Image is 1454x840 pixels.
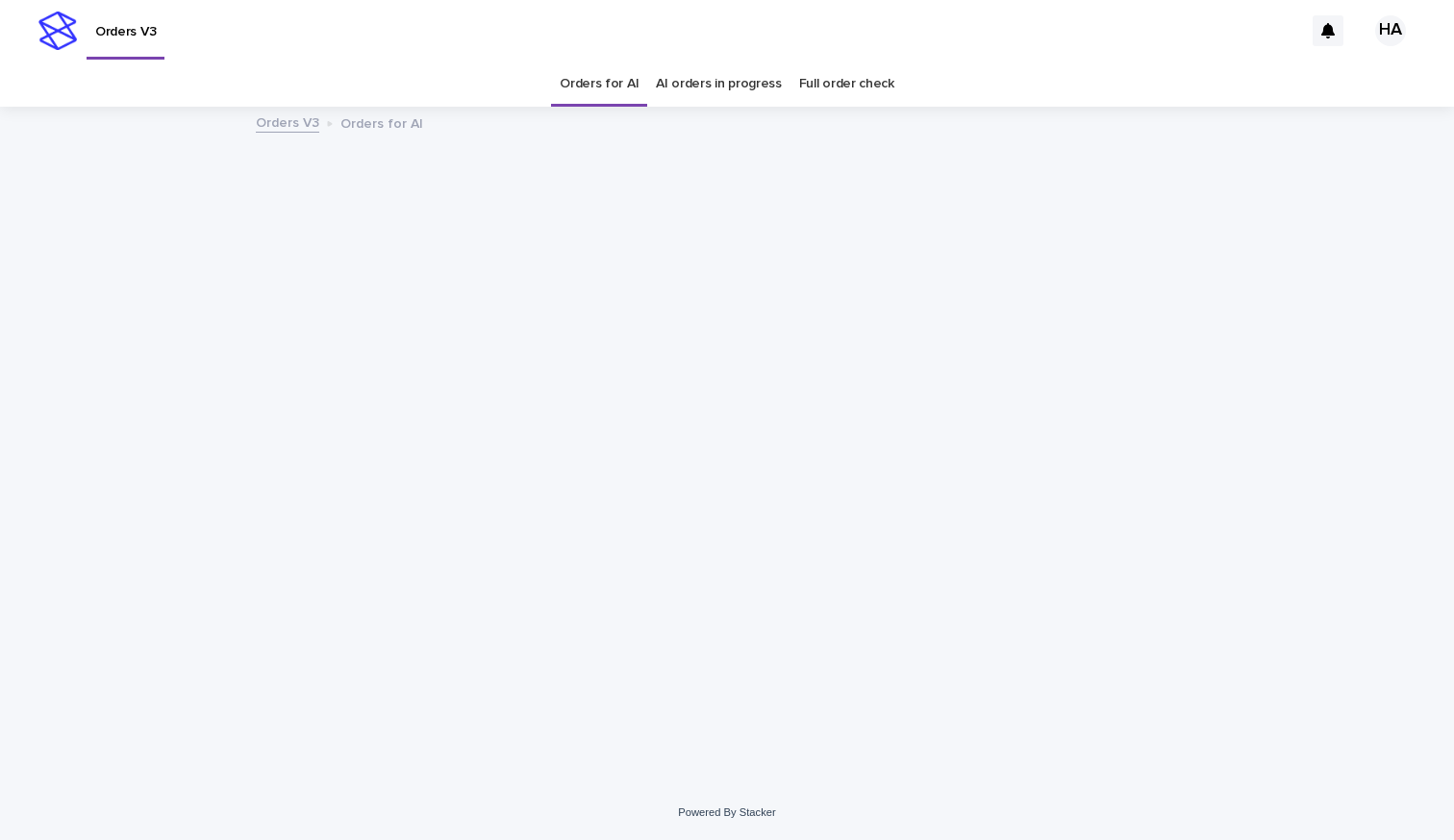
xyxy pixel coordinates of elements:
[678,806,775,818] a: Powered By Stacker
[256,111,319,133] a: Orders V3
[656,62,782,107] a: AI orders in progress
[38,12,77,50] img: stacker-logo-s-only.png
[340,111,423,133] p: Orders for AI
[1375,15,1406,46] div: HA
[560,62,639,107] a: Orders for AI
[799,62,894,107] a: Full order check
